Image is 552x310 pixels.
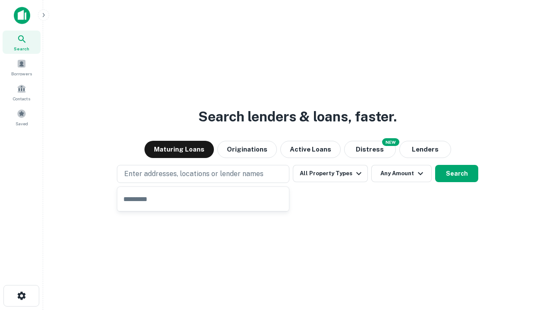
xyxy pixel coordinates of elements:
span: Contacts [13,95,30,102]
button: Active Loans [280,141,341,158]
a: Borrowers [3,56,41,79]
iframe: Chat Widget [509,241,552,282]
div: NEW [382,138,399,146]
button: Maturing Loans [144,141,214,158]
span: Borrowers [11,70,32,77]
button: Enter addresses, locations or lender names [117,165,289,183]
a: Contacts [3,81,41,104]
a: Saved [3,105,41,129]
span: Search [14,45,29,52]
span: Saved [16,120,28,127]
button: Search [435,165,478,182]
button: Search distressed loans with lien and other non-mortgage details. [344,141,396,158]
img: capitalize-icon.png [14,7,30,24]
button: Lenders [399,141,451,158]
a: Search [3,31,41,54]
p: Enter addresses, locations or lender names [124,169,263,179]
button: All Property Types [293,165,368,182]
button: Any Amount [371,165,432,182]
h3: Search lenders & loans, faster. [198,106,397,127]
button: Originations [217,141,277,158]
